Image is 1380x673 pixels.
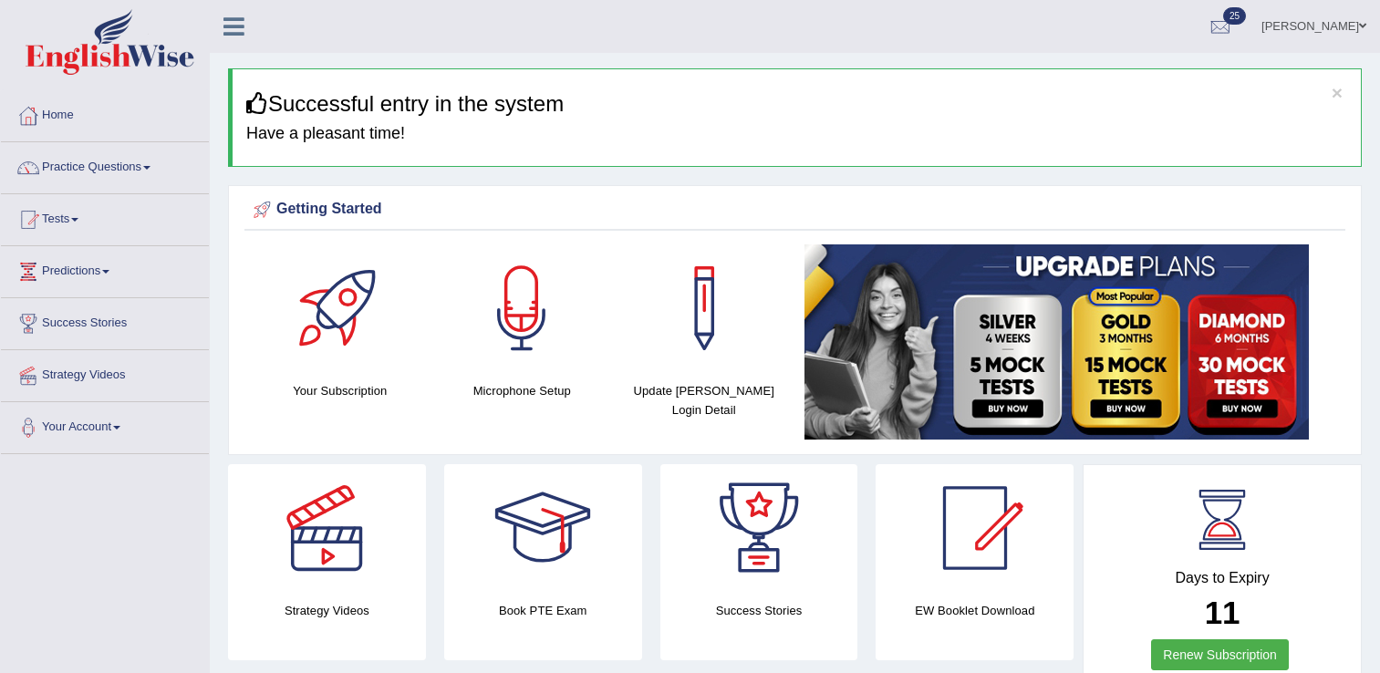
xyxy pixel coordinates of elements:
[1,402,209,448] a: Your Account
[1,90,209,136] a: Home
[876,601,1074,620] h4: EW Booklet Download
[804,244,1309,440] img: small5.jpg
[660,601,858,620] h4: Success Stories
[622,381,786,419] h4: Update [PERSON_NAME] Login Detail
[1332,83,1343,102] button: ×
[1,298,209,344] a: Success Stories
[246,92,1347,116] h3: Successful entry in the system
[1104,570,1341,586] h4: Days to Expiry
[1205,595,1240,630] b: 11
[246,125,1347,143] h4: Have a pleasant time!
[441,381,605,400] h4: Microphone Setup
[228,601,426,620] h4: Strategy Videos
[1,350,209,396] a: Strategy Videos
[444,601,642,620] h4: Book PTE Exam
[1,142,209,188] a: Practice Questions
[1151,639,1289,670] a: Renew Subscription
[1,246,209,292] a: Predictions
[1,194,209,240] a: Tests
[1223,7,1246,25] span: 25
[258,381,422,400] h4: Your Subscription
[249,196,1341,223] div: Getting Started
